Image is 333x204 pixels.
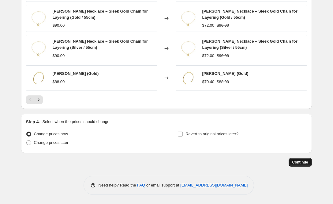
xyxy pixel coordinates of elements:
[53,22,65,29] div: $90.00
[185,132,238,136] span: Revert to original prices later?
[99,183,137,187] span: Need help? Read the
[53,79,65,85] div: $88.00
[202,9,297,20] span: [PERSON_NAME] Necklace – Sleek Gold Chain for Layering (Gold / 55cm)
[29,69,48,87] img: 7Q2B8147_80x.jpg
[202,71,249,76] span: [PERSON_NAME] (Gold)
[217,53,229,59] strike: $90.00
[179,69,197,87] img: 7Q2B8147_80x.jpg
[29,9,48,28] img: 7Q2B8236_80x.jpg
[202,22,215,29] div: $72.00
[137,183,145,187] a: FAQ
[26,119,40,125] h2: Step 4.
[217,79,229,85] strike: $88.00
[289,158,312,167] button: Continue
[53,71,99,76] span: [PERSON_NAME] (Gold)
[42,119,109,125] p: Select when the prices should change
[29,39,48,58] img: 7Q2B8236_80x.jpg
[53,39,148,50] span: [PERSON_NAME] Necklace – Sleek Gold Chain for Layering (Silver / 55cm)
[202,53,215,59] div: $72.00
[180,183,248,187] a: [EMAIL_ADDRESS][DOMAIN_NAME]
[217,22,229,29] strike: $90.00
[202,39,297,50] span: [PERSON_NAME] Necklace – Sleek Gold Chain for Layering (Silver / 55cm)
[34,95,43,104] button: Next
[145,183,180,187] span: or email support at
[34,132,68,136] span: Change prices now
[179,9,197,28] img: 7Q2B8236_80x.jpg
[53,53,65,59] div: $90.00
[53,9,148,20] span: [PERSON_NAME] Necklace – Sleek Gold Chain for Layering (Gold / 55cm)
[202,79,215,85] div: $70.40
[34,140,69,145] span: Change prices later
[179,39,197,58] img: 7Q2B8236_80x.jpg
[292,160,308,165] span: Continue
[26,95,43,104] nav: Pagination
